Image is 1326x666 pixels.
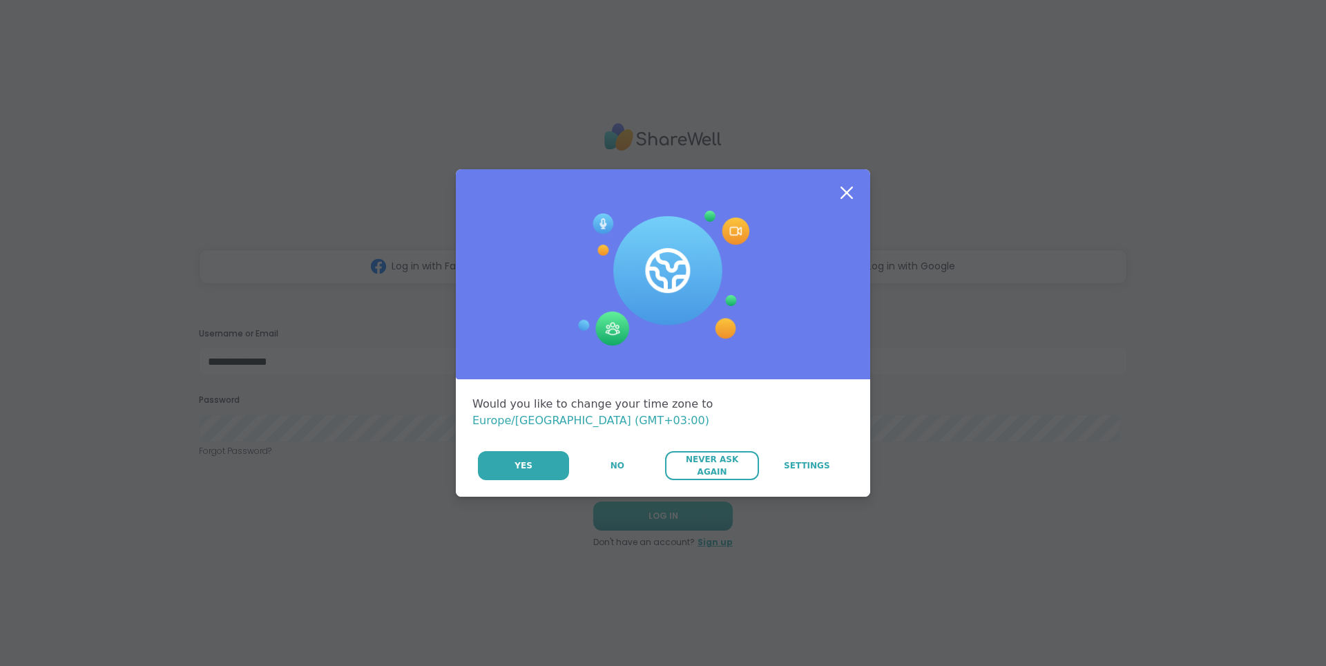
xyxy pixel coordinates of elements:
[478,451,569,480] button: Yes
[760,451,854,480] a: Settings
[784,459,830,472] span: Settings
[577,211,749,346] img: Session Experience
[515,459,532,472] span: Yes
[665,451,758,480] button: Never Ask Again
[472,396,854,429] div: Would you like to change your time zone to
[672,453,751,478] span: Never Ask Again
[472,414,709,427] span: Europe/[GEOGRAPHIC_DATA] (GMT+03:00)
[611,459,624,472] span: No
[570,451,664,480] button: No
